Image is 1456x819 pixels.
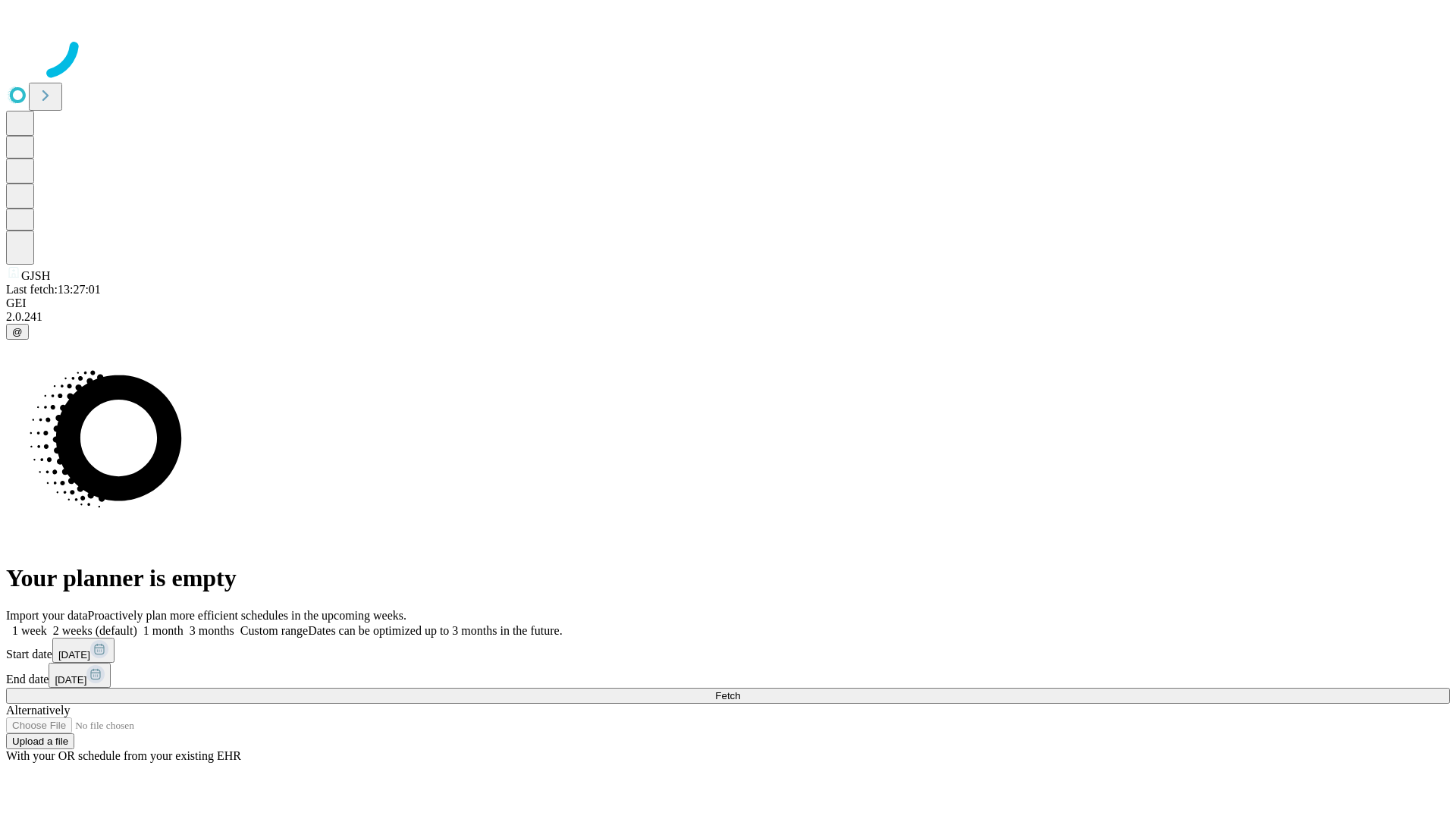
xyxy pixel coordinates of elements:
[52,638,115,663] button: [DATE]
[6,609,88,622] span: Import your data
[55,674,86,686] span: [DATE]
[6,704,70,717] span: Alternatively
[190,624,234,637] span: 3 months
[6,564,1450,592] h1: Your planner is empty
[53,624,137,637] span: 2 weeks (default)
[6,310,1450,324] div: 2.0.241
[49,663,111,688] button: [DATE]
[715,690,740,701] span: Fetch
[6,297,1450,310] div: GEI
[240,624,308,637] span: Custom range
[21,269,50,282] span: GJSH
[6,663,1450,688] div: End date
[12,326,23,337] span: @
[143,624,184,637] span: 1 month
[6,638,1450,663] div: Start date
[6,688,1450,704] button: Fetch
[6,749,241,762] span: With your OR schedule from your existing EHR
[12,624,47,637] span: 1 week
[6,283,101,296] span: Last fetch: 13:27:01
[58,649,90,661] span: [DATE]
[308,624,562,637] span: Dates can be optimized up to 3 months in the future.
[6,733,74,749] button: Upload a file
[88,609,406,622] span: Proactively plan more efficient schedules in the upcoming weeks.
[6,324,29,340] button: @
